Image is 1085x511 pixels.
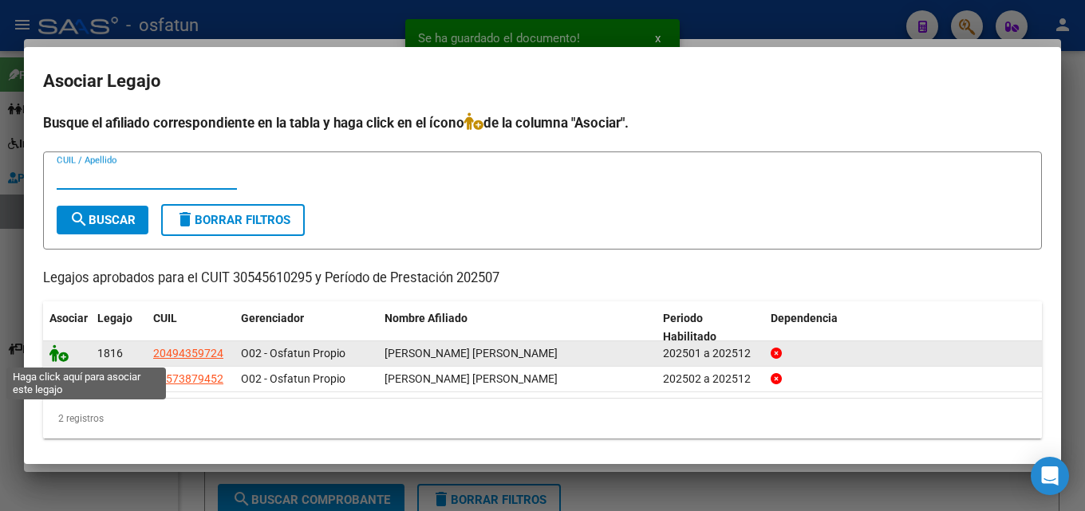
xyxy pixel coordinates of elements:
mat-icon: delete [176,210,195,229]
span: O02 - Osfatun Propio [241,372,345,385]
span: 2053 [97,372,123,385]
datatable-header-cell: Periodo Habilitado [657,301,764,354]
span: Dependencia [771,312,838,324]
span: Gerenciador [241,312,304,324]
span: O02 - Osfatun Propio [241,347,345,360]
datatable-header-cell: Nombre Afiliado [378,301,657,354]
span: Buscar [69,213,136,227]
span: Periodo Habilitado [663,312,716,343]
button: Borrar Filtros [161,204,305,236]
mat-icon: search [69,210,89,229]
div: 2 registros [43,399,1042,438]
span: 1816 [97,347,123,360]
button: Buscar [57,206,148,234]
datatable-header-cell: Asociar [43,301,91,354]
datatable-header-cell: Legajo [91,301,147,354]
span: Legajo [97,312,132,324]
datatable-header-cell: Dependencia [764,301,1043,354]
span: Asociar [49,312,88,324]
span: Nombre Afiliado [385,312,468,324]
div: 202502 a 202512 [663,370,758,388]
datatable-header-cell: Gerenciador [235,301,378,354]
span: SALCEDO LOPEZ HANNA YAZMIN [385,372,558,385]
div: Open Intercom Messenger [1031,457,1069,495]
h2: Asociar Legajo [43,66,1042,96]
span: 27573879452 [153,372,223,385]
span: Borrar Filtros [176,213,290,227]
p: Legajos aprobados para el CUIT 30545610295 y Período de Prestación 202507 [43,269,1042,289]
div: 202501 a 202512 [663,344,758,363]
datatable-header-cell: CUIL [147,301,235,354]
span: CARRASCO OCTAVIO GABRIEL [385,347,558,360]
span: CUIL [153,312,177,324]
span: 20494359724 [153,347,223,360]
h4: Busque el afiliado correspondiente en la tabla y haga click en el ícono de la columna "Asociar". [43,112,1042,133]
